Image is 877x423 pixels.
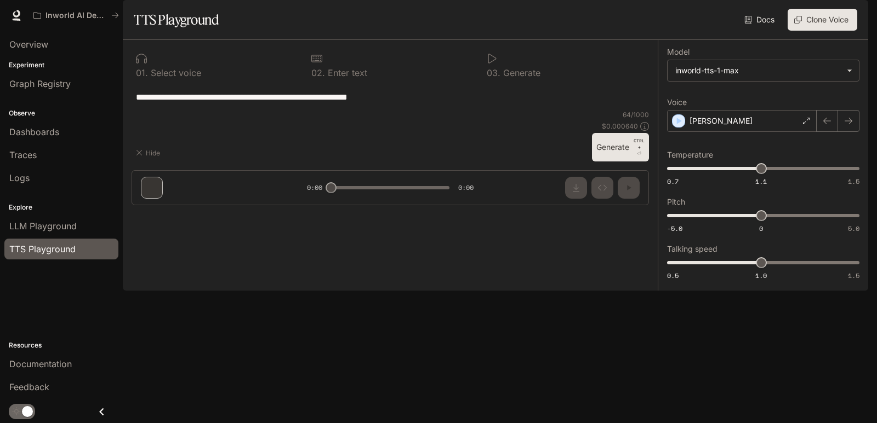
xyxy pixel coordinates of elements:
[623,110,649,119] p: 64 / 1000
[634,137,645,157] p: ⏎
[29,4,124,26] button: All workspaces
[742,9,779,31] a: Docs
[132,144,167,161] button: Hide
[667,245,717,253] p: Talking speed
[667,198,685,206] p: Pitch
[759,224,763,233] span: 0
[667,98,687,106] p: Voice
[755,177,767,186] span: 1.1
[848,224,859,233] span: 5.0
[500,68,540,77] p: Generate
[675,65,841,76] div: inworld-tts-1-max
[667,271,679,280] span: 0.5
[667,224,682,233] span: -5.0
[848,177,859,186] span: 1.5
[667,48,690,56] p: Model
[148,68,201,77] p: Select voice
[667,151,713,159] p: Temperature
[755,271,767,280] span: 1.0
[668,60,859,81] div: inworld-tts-1-max
[667,177,679,186] span: 0.7
[45,11,107,20] p: Inworld AI Demos
[136,68,148,77] p: 0 1 .
[134,9,219,31] h1: TTS Playground
[690,115,753,126] p: [PERSON_NAME]
[487,68,500,77] p: 0 3 .
[325,68,367,77] p: Enter text
[602,121,638,131] p: $ 0.000640
[592,133,649,161] button: GenerateCTRL +⏎
[848,271,859,280] span: 1.5
[311,68,325,77] p: 0 2 .
[634,137,645,150] p: CTRL +
[788,9,857,31] button: Clone Voice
